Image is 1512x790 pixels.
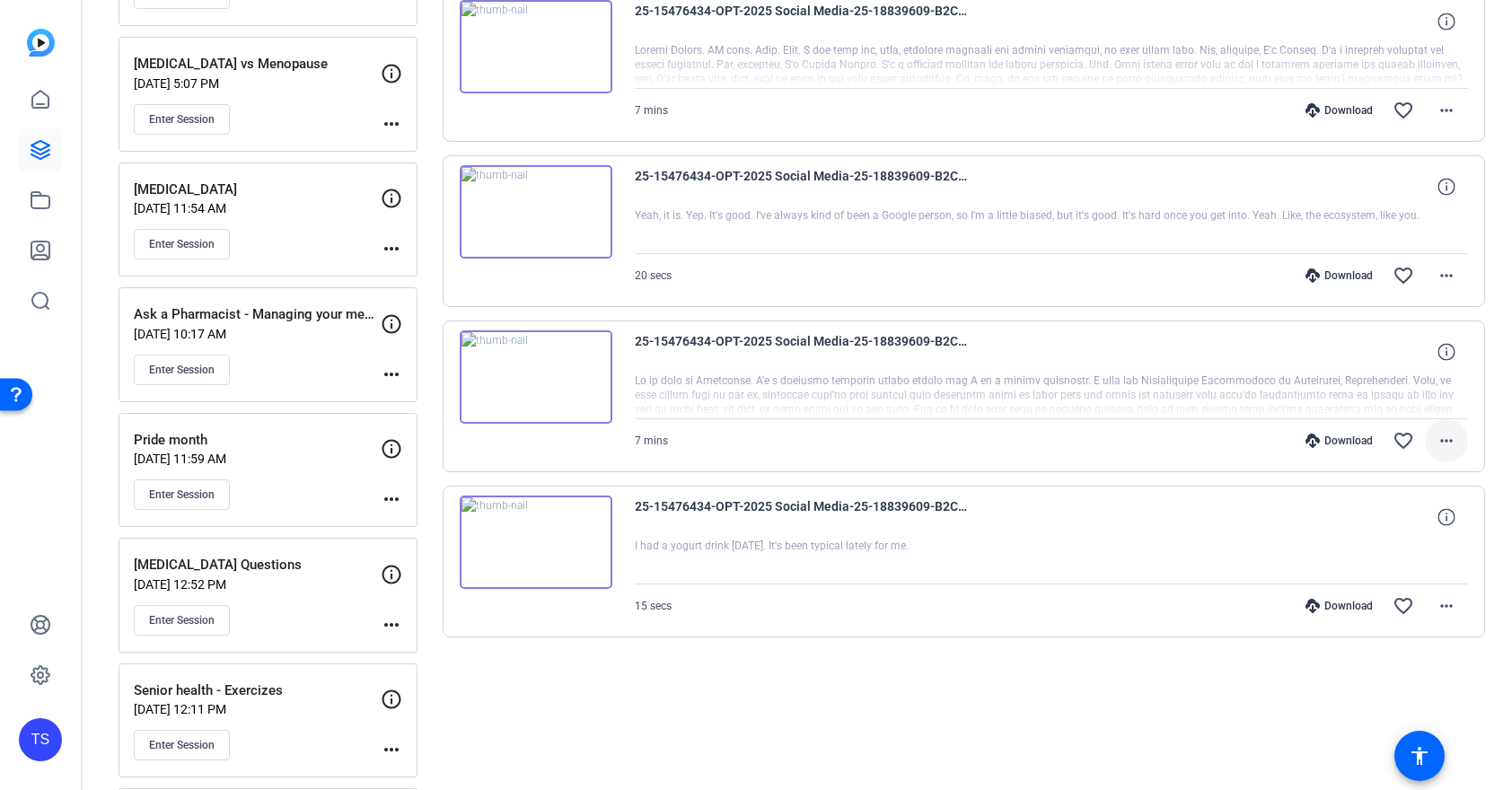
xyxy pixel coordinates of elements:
[134,304,381,325] p: Ask a Pharmacist - Managing your medication while traveling
[381,739,402,760] mat-icon: more_horiz
[134,702,381,716] p: [DATE] 12:11 PM
[460,330,612,424] img: thumb-nail
[381,614,402,636] mat-icon: more_horiz
[1436,595,1457,617] mat-icon: more_horiz
[1436,430,1457,452] mat-icon: more_horiz
[381,238,402,259] mat-icon: more_horiz
[149,613,215,628] span: Enter Session
[134,76,381,91] p: [DATE] 5:07 PM
[635,269,672,282] span: 20 secs
[1393,265,1414,286] mat-icon: favorite_border
[1393,430,1414,452] mat-icon: favorite_border
[460,496,612,589] img: thumb-nail
[134,730,230,760] button: Enter Session
[1297,103,1382,118] div: Download
[134,355,230,385] button: Enter Session
[1436,265,1457,286] mat-icon: more_horiz
[1297,268,1382,283] div: Download
[134,555,381,575] p: [MEDICAL_DATA] Questions
[381,488,402,510] mat-icon: more_horiz
[134,229,230,259] button: Enter Session
[134,479,230,510] button: Enter Session
[1436,100,1457,121] mat-icon: more_horiz
[27,29,55,57] img: blue-gradient.svg
[381,113,402,135] mat-icon: more_horiz
[1297,434,1382,448] div: Download
[134,180,381,200] p: [MEDICAL_DATA]
[635,330,967,373] span: 25-15476434-OPT-2025 Social Media-25-18839609-B2C10 Mental health pros-Galaxy Z Flip61-2025-09-18...
[635,434,668,447] span: 7 mins
[149,112,215,127] span: Enter Session
[134,605,230,636] button: Enter Session
[134,54,381,75] p: [MEDICAL_DATA] vs Menopause
[134,680,381,701] p: Senior health - Exercizes
[635,600,672,612] span: 15 secs
[1393,100,1414,121] mat-icon: favorite_border
[134,430,381,451] p: Pride month
[1297,599,1382,613] div: Download
[149,738,215,752] span: Enter Session
[381,364,402,385] mat-icon: more_horiz
[1409,745,1430,767] mat-icon: accessibility
[149,487,215,502] span: Enter Session
[134,327,381,341] p: [DATE] 10:17 AM
[635,165,967,208] span: 25-15476434-OPT-2025 Social Media-25-18839609-B2C10 Mental health pros-Pixel 8 Pro-2025-09-22-09-...
[134,452,381,466] p: [DATE] 11:59 AM
[149,363,215,377] span: Enter Session
[134,201,381,215] p: [DATE] 11:54 AM
[635,496,967,539] span: 25-15476434-OPT-2025 Social Media-25-18839609-B2C10 Mental health pros-Galaxy Z Flip61-2025-09-18...
[134,577,381,592] p: [DATE] 12:52 PM
[149,237,215,251] span: Enter Session
[635,104,668,117] span: 7 mins
[460,165,612,259] img: thumb-nail
[1393,595,1414,617] mat-icon: favorite_border
[134,104,230,135] button: Enter Session
[19,718,62,761] div: TS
